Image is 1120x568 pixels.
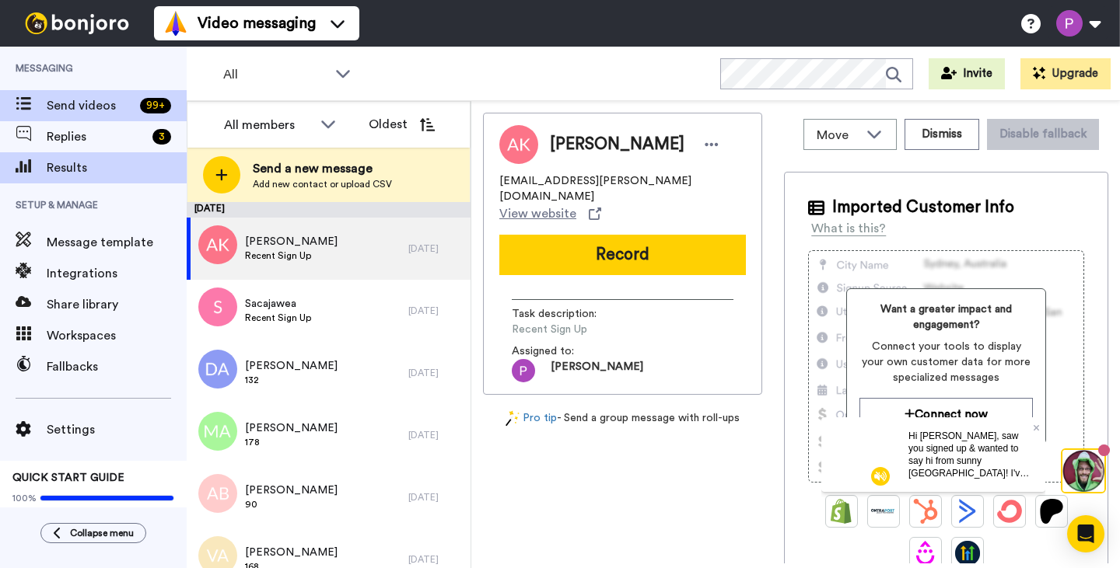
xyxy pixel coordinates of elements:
span: Collapse menu [70,527,134,539]
span: Message template [47,233,187,252]
img: ActiveCampaign [955,499,980,524]
span: Move [817,126,859,145]
img: vm-color.svg [163,11,188,36]
img: Shopify [829,499,854,524]
span: Replies [47,127,146,146]
img: bj-logo-header-white.svg [19,12,135,34]
span: All [223,65,327,84]
span: Recent Sign Up [245,312,311,324]
div: [DATE] [408,367,463,379]
img: Drip [913,541,938,566]
span: Integrations [47,264,187,283]
span: QUICK START GUIDE [12,472,124,483]
div: [DATE] [408,305,463,317]
img: ma.png [198,412,237,451]
span: Send videos [47,96,134,115]
img: ab.png [198,474,237,513]
button: Oldest [357,109,446,140]
div: [DATE] [408,491,463,504]
span: [PERSON_NAME] [245,483,338,498]
span: Connect your tools to display your own customer data for more specialized messages [859,339,1033,385]
span: 100% [12,492,37,504]
span: [PERSON_NAME] [245,234,338,249]
img: Ontraport [871,499,896,524]
img: da.png [198,350,237,389]
img: Image of Anil Kumar [499,125,538,164]
img: ak.png [198,225,237,264]
a: Pro tip [506,410,557,427]
span: Workspaces [47,326,187,345]
button: Upgrade [1020,58,1111,89]
span: 132 [245,374,338,386]
span: Hi [PERSON_NAME], saw you signed up & wanted to say hi from sunny [GEOGRAPHIC_DATA]! I've helped ... [87,13,210,148]
div: What is this? [811,219,886,238]
span: Settings [47,420,187,439]
button: Connect now [859,398,1033,431]
span: Add new contact or upload CSV [253,178,392,190]
button: Dismiss [905,119,979,150]
img: magic-wand.svg [506,410,520,427]
span: Results [47,159,187,177]
img: ACg8ocJ3rfAAadIKLrUGQajlb6Yoca1CSOCD4Ohk-7gfG3yIGQjL3g=s96-c [512,359,535,382]
span: Imported Customer Info [832,196,1014,219]
div: [DATE] [187,202,471,218]
span: 90 [245,498,338,511]
img: mute-white.svg [50,50,68,68]
button: Invite [929,58,1005,89]
span: Task description : [512,306,621,322]
span: View website [499,204,576,223]
span: Send a new message [253,159,392,178]
span: Recent Sign Up [245,249,338,262]
img: s.png [198,287,237,326]
img: Hubspot [913,499,938,524]
span: Sacajawea [245,296,311,312]
span: [EMAIL_ADDRESS][PERSON_NAME][DOMAIN_NAME] [499,173,746,204]
div: [DATE] [408,429,463,441]
div: 99 + [140,98,171,113]
span: [PERSON_NAME] [245,545,338,560]
img: GoHighLevel [955,541,980,566]
span: [PERSON_NAME] [245,358,338,374]
span: 178 [245,436,338,448]
span: Assigned to: [512,343,621,359]
img: Patreon [1039,499,1064,524]
div: Open Intercom Messenger [1067,515,1104,552]
a: View website [499,204,601,223]
button: Record [499,235,746,275]
div: [DATE] [408,242,463,255]
span: [PERSON_NAME] [550,133,684,156]
span: Share library [47,295,187,314]
span: Fallbacks [47,357,187,376]
div: 3 [152,129,171,145]
button: Disable fallback [987,119,1099,150]
span: [PERSON_NAME] [551,359,643,382]
div: [DATE] [408,553,463,566]
span: Video messaging [198,12,316,34]
div: All members [224,116,313,134]
div: - Send a group message with roll-ups [483,410,762,427]
span: Recent Sign Up [512,322,660,337]
button: Collapse menu [40,523,146,543]
img: 3183ab3e-59ed-45f6-af1c-10226f767056-1659068401.jpg [2,3,44,45]
span: Want a greater impact and engagement? [859,301,1033,333]
img: ConvertKit [997,499,1022,524]
span: [PERSON_NAME] [245,420,338,436]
